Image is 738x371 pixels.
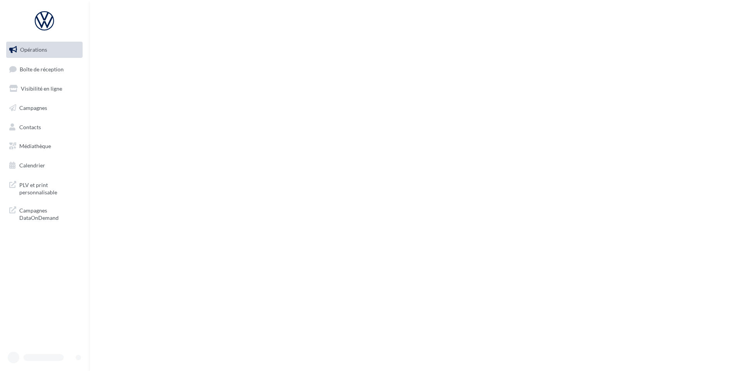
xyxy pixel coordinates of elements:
span: PLV et print personnalisable [19,180,80,196]
span: Calendrier [19,162,45,169]
span: Boîte de réception [20,66,64,72]
span: Campagnes DataOnDemand [19,205,80,222]
a: PLV et print personnalisable [5,177,84,199]
a: Contacts [5,119,84,135]
span: Contacts [19,123,41,130]
a: Calendrier [5,157,84,174]
a: Campagnes [5,100,84,116]
span: Médiathèque [19,143,51,149]
span: Visibilité en ligne [21,85,62,92]
a: Campagnes DataOnDemand [5,202,84,225]
a: Visibilité en ligne [5,81,84,97]
span: Campagnes [19,105,47,111]
a: Opérations [5,42,84,58]
a: Boîte de réception [5,61,84,78]
span: Opérations [20,46,47,53]
a: Médiathèque [5,138,84,154]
